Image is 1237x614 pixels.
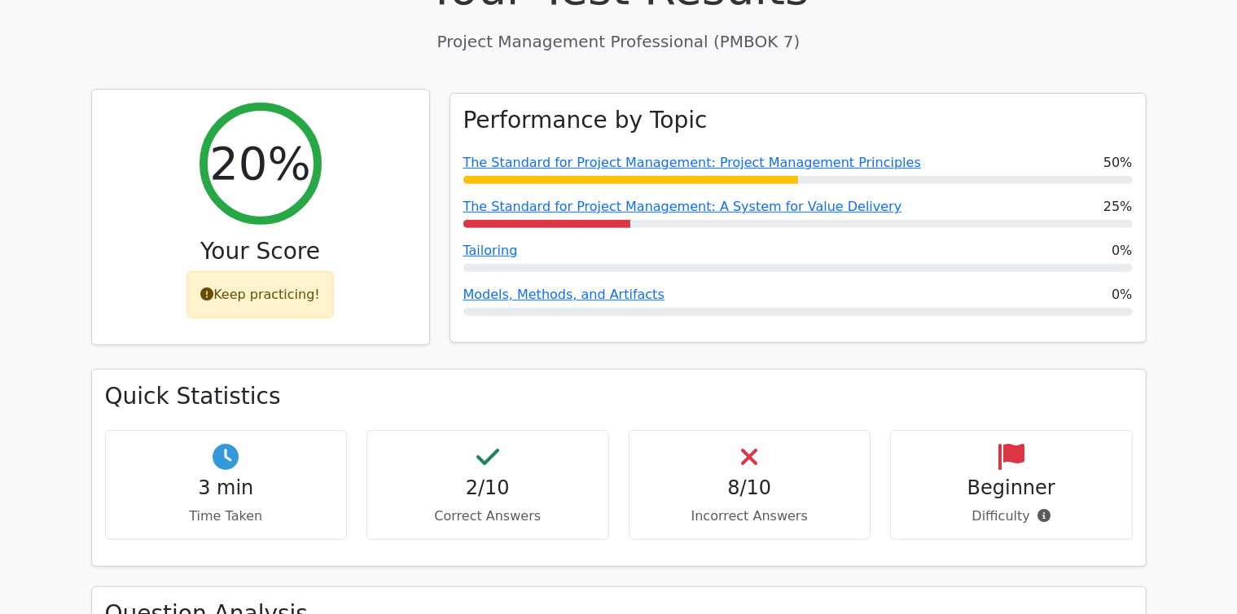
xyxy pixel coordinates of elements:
[643,476,858,500] h4: 8/10
[463,107,708,134] h3: Performance by Topic
[463,199,902,214] a: The Standard for Project Management: A System for Value Delivery
[91,29,1147,54] p: Project Management Professional (PMBOK 7)
[186,271,334,318] div: Keep practicing!
[119,476,334,500] h4: 3 min
[463,243,518,258] a: Tailoring
[209,136,310,191] h2: 20%
[463,287,665,302] a: Models, Methods, and Artifacts
[904,507,1119,526] p: Difficulty
[1103,153,1133,173] span: 50%
[380,507,595,526] p: Correct Answers
[904,476,1119,500] h4: Beginner
[1103,197,1133,217] span: 25%
[105,238,416,265] h3: Your Score
[1112,241,1132,261] span: 0%
[105,383,1133,410] h3: Quick Statistics
[463,155,921,170] a: The Standard for Project Management: Project Management Principles
[380,476,595,500] h4: 2/10
[643,507,858,526] p: Incorrect Answers
[119,507,334,526] p: Time Taken
[1112,285,1132,305] span: 0%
